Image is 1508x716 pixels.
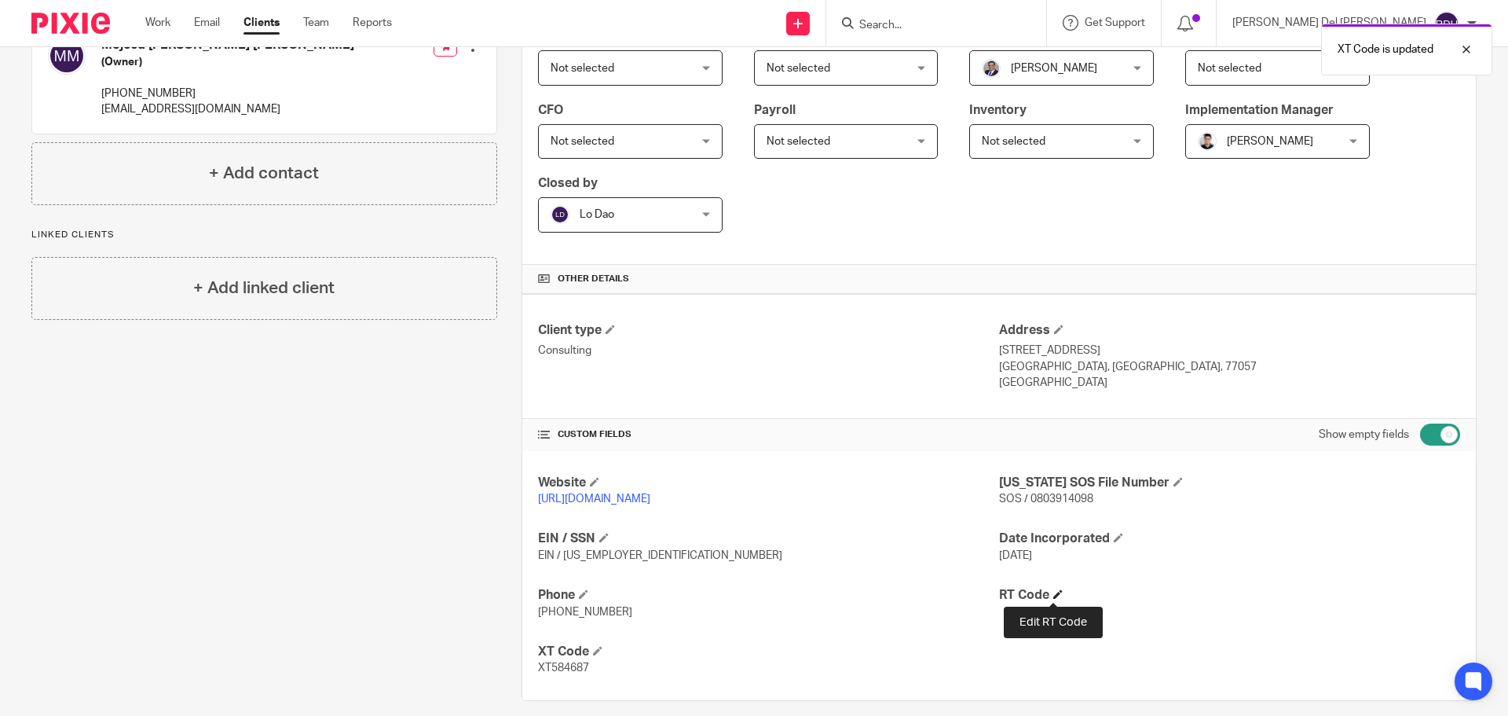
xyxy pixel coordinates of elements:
[999,375,1460,391] p: [GEOGRAPHIC_DATA]
[538,494,650,505] a: [URL][DOMAIN_NAME]
[1338,42,1433,57] p: XT Code is updated
[999,587,1460,604] h4: RT Code
[580,209,614,220] span: Lo Dao
[538,104,563,116] span: CFO
[538,644,999,660] h4: XT Code
[193,276,335,300] h4: + Add linked client
[31,229,497,241] p: Linked clients
[538,550,782,561] span: EIN / [US_EMPLOYER_IDENTIFICATION_NUMBER]
[1227,136,1313,147] span: [PERSON_NAME]
[551,205,569,224] img: svg%3E
[754,104,796,116] span: Payroll
[999,494,1093,505] span: SOS / 0803914098
[31,13,110,34] img: Pixie
[209,161,319,185] h4: + Add contact
[538,587,999,604] h4: Phone
[969,104,1027,116] span: Inventory
[538,663,589,674] span: XT584687
[538,531,999,547] h4: EIN / SSN
[767,136,830,147] span: Not selected
[353,15,392,31] a: Reports
[999,322,1460,339] h4: Address
[999,550,1032,561] span: [DATE]
[101,101,354,117] p: [EMAIL_ADDRESS][DOMAIN_NAME]
[538,322,999,339] h4: Client type
[194,15,220,31] a: Email
[538,428,999,441] h4: CUSTOM FIELDS
[101,54,354,70] h5: (Owner)
[1198,132,1217,151] img: IMG_0272.png
[1185,104,1334,116] span: Implementation Manager
[538,607,632,618] span: [PHONE_NUMBER]
[551,136,614,147] span: Not selected
[538,475,999,491] h4: Website
[1319,427,1409,442] label: Show empty fields
[101,86,354,101] p: [PHONE_NUMBER]
[48,37,86,75] img: svg%3E
[551,63,614,74] span: Not selected
[243,15,280,31] a: Clients
[999,475,1460,491] h4: [US_STATE] SOS File Number
[999,359,1460,375] p: [GEOGRAPHIC_DATA], [GEOGRAPHIC_DATA], 77057
[982,136,1045,147] span: Not selected
[999,531,1460,547] h4: Date Incorporated
[303,15,329,31] a: Team
[538,343,999,358] p: Consulting
[538,177,598,189] span: Closed by
[999,343,1460,358] p: [STREET_ADDRESS]
[1434,11,1459,36] img: svg%3E
[145,15,170,31] a: Work
[558,273,629,285] span: Other details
